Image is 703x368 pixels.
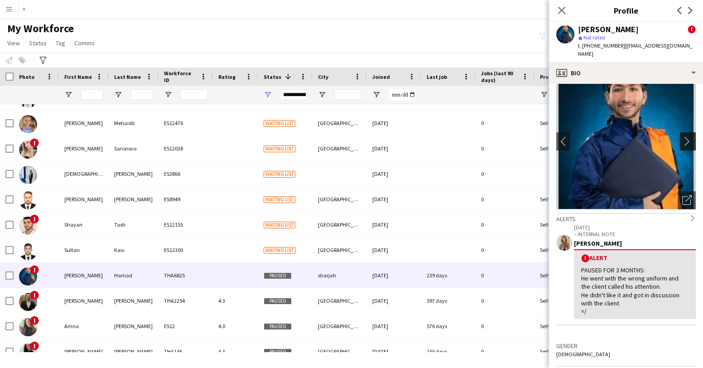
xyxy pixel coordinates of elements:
[313,111,367,136] div: [GEOGRAPHIC_DATA]
[71,37,98,49] a: Comms
[264,349,292,355] span: Paused
[19,140,37,159] img: Polina Sanarova
[19,166,37,184] img: Rasha Ibrahim
[59,212,109,237] div: Shayan
[476,161,534,186] div: 0
[38,55,48,66] app-action-btn: Advanced filters
[114,73,141,80] span: Last Name
[578,42,625,49] span: t. [PHONE_NUMBER]
[581,266,689,315] div: PAUSED FOR 3 MONTHS: He went with the wrong uniform and the client called his attention. He didn'...
[534,288,592,313] div: Self-employed Crew
[678,191,696,209] div: Open photos pop-in
[25,37,50,49] a: Status
[109,212,159,237] div: Tash
[19,191,37,209] img: Salman Fazal Nawab
[313,187,367,212] div: [GEOGRAPHIC_DATA]
[476,314,534,339] div: 0
[367,237,421,262] div: [DATE]
[19,293,37,311] img: ahmed abdrabou
[109,136,159,161] div: Sanarova
[213,314,258,339] div: 4.0
[574,239,696,247] div: [PERSON_NAME]
[476,263,534,288] div: 0
[159,288,213,313] div: THA2254
[583,34,605,41] span: Not rated
[264,323,292,330] span: Paused
[213,339,258,364] div: 4.3
[109,161,159,186] div: [PERSON_NAME]
[114,91,122,99] button: Open Filter Menu
[476,339,534,364] div: 0
[578,42,693,57] span: | [EMAIL_ADDRESS][DOMAIN_NAME]
[540,73,558,80] span: Profile
[313,237,367,262] div: [GEOGRAPHIC_DATA]
[7,39,20,47] span: View
[421,263,476,288] div: 239 days
[264,120,295,127] span: Waiting list
[59,339,109,364] div: [PERSON_NAME]
[313,339,367,364] div: [GEOGRAPHIC_DATA]
[159,136,213,161] div: ES12038
[218,73,236,80] span: Rating
[30,291,39,300] span: !
[574,231,696,237] p: – INTERNAL NOTE
[581,254,589,262] span: !
[264,196,295,203] span: Waiting list
[534,111,592,136] div: Self-employed Crew
[556,213,696,223] div: Alerts
[372,73,390,80] span: Joined
[30,341,39,350] span: !
[52,37,69,49] a: Tag
[556,351,610,358] span: [DEMOGRAPHIC_DATA]
[313,212,367,237] div: [GEOGRAPHIC_DATA]
[109,263,159,288] div: Hamad
[159,187,213,212] div: ES8949
[109,339,159,364] div: [PERSON_NAME]
[476,111,534,136] div: 0
[81,89,103,100] input: First Name Filter Input
[534,314,592,339] div: Self-employed Crew
[264,145,295,152] span: Waiting list
[421,339,476,364] div: 155 days
[534,339,592,364] div: Self-employed Crew
[367,263,421,288] div: [DATE]
[30,316,39,325] span: !
[372,91,380,99] button: Open Filter Menu
[264,91,272,99] button: Open Filter Menu
[313,263,367,288] div: sharjah
[59,187,109,212] div: [PERSON_NAME]
[130,89,153,100] input: Last Name Filter Input
[30,214,39,223] span: !
[109,288,159,313] div: [PERSON_NAME]
[313,288,367,313] div: [GEOGRAPHIC_DATA]
[7,22,74,35] span: My Workforce
[540,91,548,99] button: Open Filter Menu
[264,272,292,279] span: Paused
[64,91,72,99] button: Open Filter Menu
[476,187,534,212] div: 0
[74,39,95,47] span: Comms
[334,89,361,100] input: City Filter Input
[19,318,37,336] img: Amna Ali
[534,237,592,262] div: Self-employed Crew
[59,111,109,136] div: [PERSON_NAME]
[421,288,476,313] div: 597 days
[109,111,159,136] div: Mehaidli
[59,237,109,262] div: Sultan
[367,111,421,136] div: [DATE]
[578,25,639,34] div: [PERSON_NAME]
[109,314,159,339] div: [PERSON_NAME]
[59,314,109,339] div: Amna
[159,161,213,186] div: ES3866
[367,161,421,186] div: [DATE]
[264,247,295,254] span: Waiting list
[476,237,534,262] div: 0
[30,138,39,147] span: !
[367,314,421,339] div: [DATE]
[159,111,213,136] div: ES12476
[164,91,172,99] button: Open Filter Menu
[313,136,367,161] div: [GEOGRAPHIC_DATA]
[427,73,447,80] span: Last job
[534,212,592,237] div: Self-employed Crew
[476,212,534,237] div: 0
